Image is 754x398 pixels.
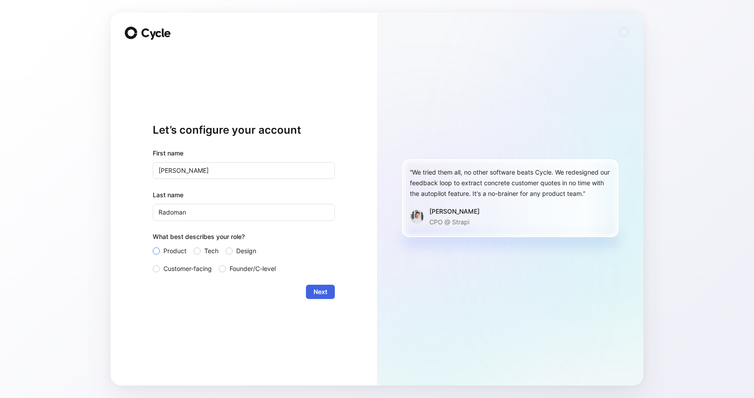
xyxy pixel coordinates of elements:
span: Customer-facing [163,263,212,274]
span: Next [314,287,327,297]
input: Doe [153,204,335,221]
span: Tech [204,246,218,256]
span: Product [163,246,187,256]
label: Last name [153,190,335,200]
div: What best describes your role? [153,231,335,246]
h1: Let’s configure your account [153,123,335,137]
div: “We tried them all, no other software beats Cycle. We redesigned our feedback loop to extract con... [410,167,611,199]
span: Founder/C-level [230,263,276,274]
div: First name [153,148,335,159]
p: CPO @ Strapi [429,217,480,227]
button: Next [306,285,335,299]
input: John [153,162,335,179]
div: [PERSON_NAME] [429,206,480,217]
span: Design [236,246,256,256]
